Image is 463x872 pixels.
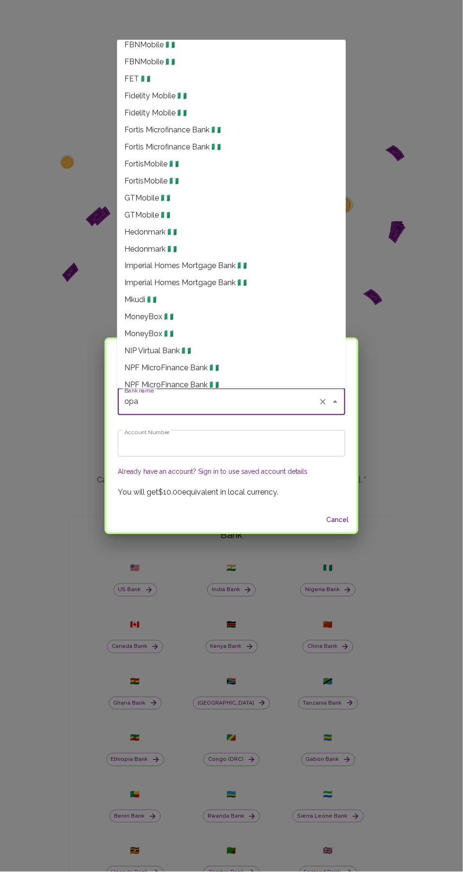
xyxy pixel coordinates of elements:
span: Mkudi 🇳🇬 [125,295,157,306]
span: FortisMobile 🇳🇬 [125,175,179,187]
label: Account Number [124,428,169,436]
button: Cancel [323,512,353,529]
span: FortisMobile 🇳🇬 [125,158,179,170]
span: Fortis Microfinance Bank 🇳🇬 [125,124,221,136]
span: FBNMobile 🇳🇬 [125,56,175,68]
span: Hedonmark 🇳🇬 [125,227,177,238]
button: Clear [316,395,330,409]
span: MoneyBox 🇳🇬 [125,312,174,323]
span: NPF MicroFinance Bank 🇳🇬 [125,380,219,391]
h2: Bank deposit [106,340,357,370]
span: Imperial Homes Mortgage Bank 🇳🇬 [125,261,247,272]
label: Bank name [124,387,154,395]
span: Imperial Homes Mortgage Bank 🇳🇬 [125,278,247,289]
span: MoneyBox 🇳🇬 [125,329,174,340]
span: Fidelity Mobile 🇳🇬 [125,90,187,102]
span: Fortis Microfinance Bank 🇳🇬 [125,141,221,153]
span: Fidelity Mobile 🇳🇬 [125,107,187,119]
span: NPF MicroFinance Bank 🇳🇬 [125,363,219,374]
span: FET 🇳🇬 [125,73,151,85]
span: GTMobile 🇳🇬 [125,209,171,221]
span: NIP Virtual Bank 🇳🇬 [125,346,192,357]
p: You will get $10.00 equivalent in local currency. [118,487,345,498]
button: Close [329,395,342,409]
span: Hedonmark 🇳🇬 [125,244,177,255]
span: FBNMobile 🇳🇬 [125,39,175,51]
span: GTMobile 🇳🇬 [125,192,171,204]
button: Already have an account? Sign in to use saved account details [118,467,307,477]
